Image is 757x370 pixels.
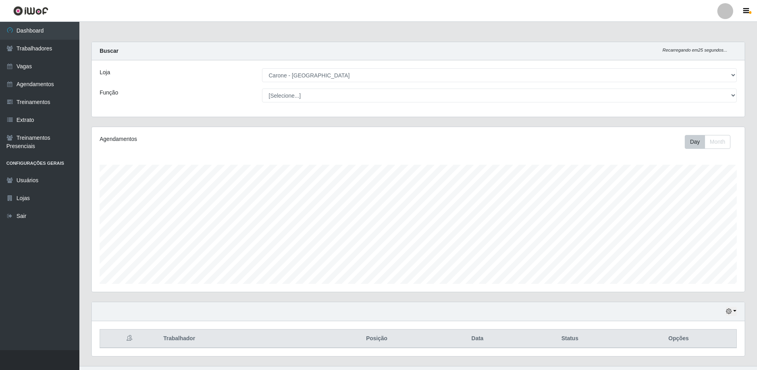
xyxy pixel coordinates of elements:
[436,330,519,348] th: Data
[621,330,737,348] th: Opções
[519,330,621,348] th: Status
[705,135,730,149] button: Month
[663,48,727,52] i: Recarregando em 25 segundos...
[158,330,317,348] th: Trabalhador
[13,6,48,16] img: CoreUI Logo
[685,135,730,149] div: First group
[318,330,436,348] th: Posição
[100,48,118,54] strong: Buscar
[685,135,705,149] button: Day
[100,68,110,77] label: Loja
[685,135,737,149] div: Toolbar with button groups
[100,89,118,97] label: Função
[100,135,358,143] div: Agendamentos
